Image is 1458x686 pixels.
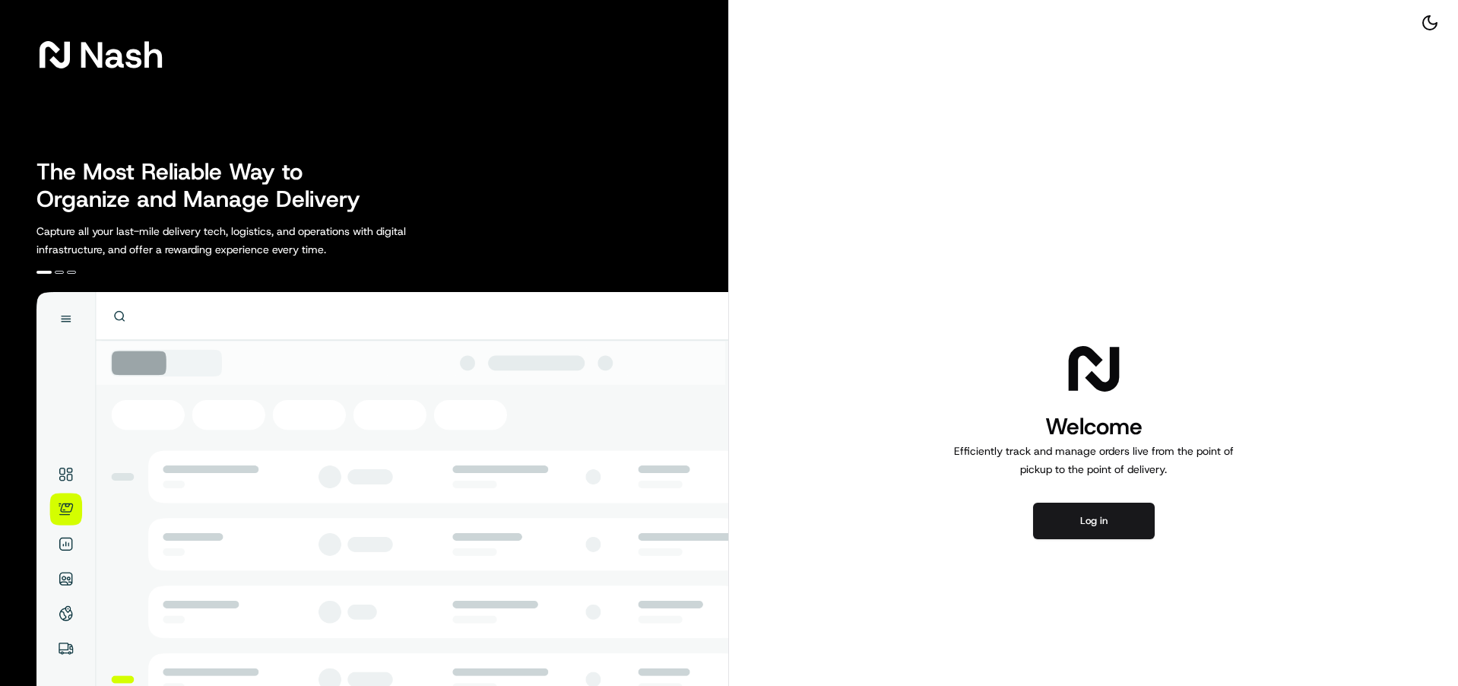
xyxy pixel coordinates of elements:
h1: Welcome [948,411,1240,442]
p: Capture all your last-mile delivery tech, logistics, and operations with digital infrastructure, ... [36,222,474,259]
span: Nash [79,40,163,70]
button: Log in [1033,503,1155,539]
h2: The Most Reliable Way to Organize and Manage Delivery [36,158,377,213]
p: Efficiently track and manage orders live from the point of pickup to the point of delivery. [948,442,1240,478]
